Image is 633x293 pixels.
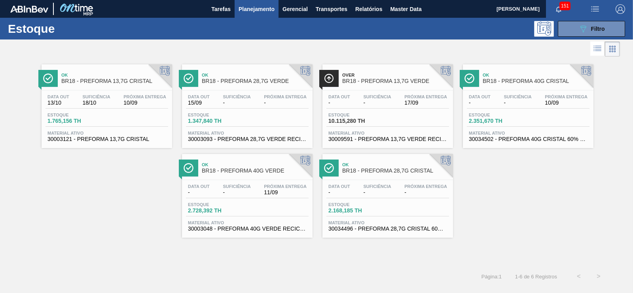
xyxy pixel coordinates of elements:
[616,4,625,14] img: Logout
[264,184,307,189] span: Próxima Entrega
[264,190,307,195] span: 11/09
[188,118,243,124] span: 1.347,840 TH
[545,94,588,99] span: Próxima Entrega
[10,6,48,13] img: TNhmsLtSVTkK8tSr43FrP2fwEKptu5GPRR3wAAAABJRU5ErkJggg==
[469,113,524,117] span: Estoque
[355,4,382,14] span: Relatórios
[188,131,307,135] span: Material ativo
[328,226,447,232] span: 30034496 - PREFORMA 28,7G CRISTAL 60% REC
[328,131,447,135] span: Material ativo
[328,118,384,124] span: 10.115,280 TH
[264,94,307,99] span: Próxima Entrega
[61,78,168,84] span: BR18 - PREFORMA 13,7G CRISTAL
[404,184,447,189] span: Próxima Entrega
[342,73,449,77] span: Over
[504,94,531,99] span: Suficiência
[589,267,608,286] button: >
[481,274,502,280] span: Página : 1
[404,94,447,99] span: Próxima Entrega
[264,100,307,106] span: -
[188,113,243,117] span: Estoque
[47,113,103,117] span: Estoque
[342,162,449,167] span: Ok
[202,73,309,77] span: Ok
[324,163,334,173] img: Ícone
[223,100,250,106] span: -
[328,220,447,225] span: Material ativo
[223,184,250,189] span: Suficiência
[328,94,350,99] span: Data out
[188,202,243,207] span: Estoque
[483,73,589,77] span: Ok
[328,202,384,207] span: Estoque
[328,113,384,117] span: Estoque
[8,24,123,33] h1: Estoque
[36,58,176,148] a: ÍconeOkBR18 - PREFORMA 13,7G CRISTALData out13/10Suficiência18/10Próxima Entrega10/09Estoque1.765...
[457,58,597,148] a: ÍconeOkBR18 - PREFORMA 40G CRISTALData out-Suficiência-Próxima Entrega10/09Estoque2.351,670 THMat...
[328,190,350,195] span: -
[363,94,391,99] span: Suficiência
[123,94,166,99] span: Próxima Entrega
[342,168,449,174] span: BR18 - PREFORMA 28,7G CRISTAL
[363,184,391,189] span: Suficiência
[469,131,588,135] span: Material ativo
[328,136,447,142] span: 30009591 - PREFORMA 13,7G VERDE RECICLADA
[123,100,166,106] span: 10/09
[514,274,557,280] span: 1 - 6 de 6 Registros
[504,100,531,106] span: -
[188,94,210,99] span: Data out
[184,163,193,173] img: Ícone
[590,4,600,14] img: userActions
[43,73,53,83] img: Ícone
[591,26,605,32] span: Filtro
[188,190,210,195] span: -
[202,162,309,167] span: Ok
[328,184,350,189] span: Data out
[483,78,589,84] span: BR18 - PREFORMA 40G CRISTAL
[469,100,491,106] span: -
[47,94,69,99] span: Data out
[282,4,308,14] span: Gerencial
[82,94,110,99] span: Suficiência
[404,190,447,195] span: -
[558,21,625,37] button: Filtro
[390,4,421,14] span: Master Data
[188,208,243,214] span: 2.728,392 TH
[534,21,554,37] div: Pogramando: nenhum usuário selecionado
[363,190,391,195] span: -
[316,148,457,238] a: ÍconeOkBR18 - PREFORMA 28,7G CRISTALData out-Suficiência-Próxima Entrega-Estoque2.168,185 THMater...
[559,2,570,10] span: 151
[176,58,316,148] a: ÍconeOkBR18 - PREFORMA 28,7G VERDEData out15/09Suficiência-Próxima Entrega-Estoque1.347,840 THMat...
[605,41,620,56] div: Visão em Cards
[342,78,449,84] span: BR18 - PREFORMA 13,7G VERDE
[61,73,168,77] span: Ok
[47,136,166,142] span: 30003121 - PREFORMA 13,7G CRISTAL
[188,100,210,106] span: 15/09
[569,267,589,286] button: <
[469,136,588,142] span: 30034502 - PREFORMA 40G CRISTAL 60% REC
[188,136,307,142] span: 30003093 - PREFORMA 28,7G VERDE RECICLADA
[223,190,250,195] span: -
[328,208,384,214] span: 2.168,185 TH
[239,4,275,14] span: Planejamento
[590,41,605,56] div: Visão em Lista
[47,131,166,135] span: Material ativo
[316,58,457,148] a: ÍconeOverBR18 - PREFORMA 13,7G VERDEData out-Suficiência-Próxima Entrega17/09Estoque10.115,280 TH...
[47,100,69,106] span: 13/10
[546,4,571,15] button: Notificações
[202,168,309,174] span: BR18 - PREFORMA 40G VERDE
[211,4,231,14] span: Tarefas
[223,94,250,99] span: Suficiência
[188,226,307,232] span: 30003048 - PREFORMA 40G VERDE RECICLADA
[328,100,350,106] span: -
[404,100,447,106] span: 17/09
[176,148,316,238] a: ÍconeOkBR18 - PREFORMA 40G VERDEData out-Suficiência-Próxima Entrega11/09Estoque2.728,392 THMater...
[324,73,334,83] img: Ícone
[469,94,491,99] span: Data out
[188,220,307,225] span: Material ativo
[545,100,588,106] span: 10/09
[469,118,524,124] span: 2.351,670 TH
[202,78,309,84] span: BR18 - PREFORMA 28,7G VERDE
[82,100,110,106] span: 18/10
[188,184,210,189] span: Data out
